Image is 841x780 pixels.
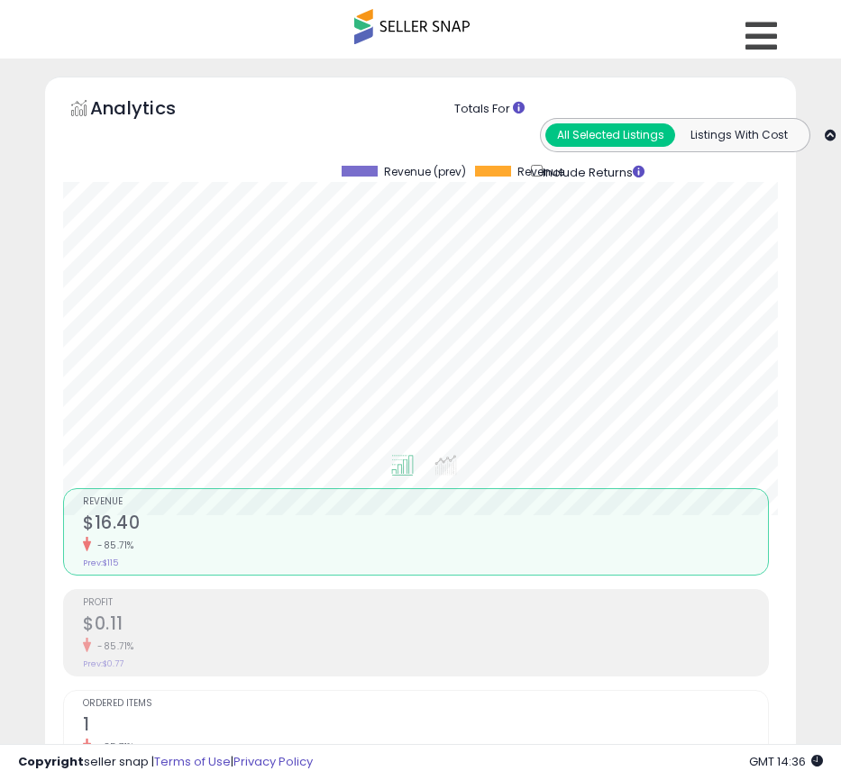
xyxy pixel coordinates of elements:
[384,166,466,178] span: Revenue (prev)
[90,95,211,125] h5: Analytics
[83,512,768,537] h2: $16.40
[18,753,84,770] strong: Copyright
[83,658,123,669] small: Prev: $0.77
[91,639,134,653] small: -85.71%
[83,598,768,608] span: Profit
[517,166,564,178] span: Revenue
[83,714,768,739] h2: 1
[91,539,134,552] small: -85.71%
[83,699,768,709] span: Ordered Items
[83,613,768,638] h2: $0.11
[233,753,313,770] a: Privacy Policy
[83,497,768,507] span: Revenue
[154,753,231,770] a: Terms of Use
[18,754,313,771] div: seller snap | |
[749,753,823,770] span: 2025-08-15 14:36 GMT
[83,558,118,568] small: Prev: $115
